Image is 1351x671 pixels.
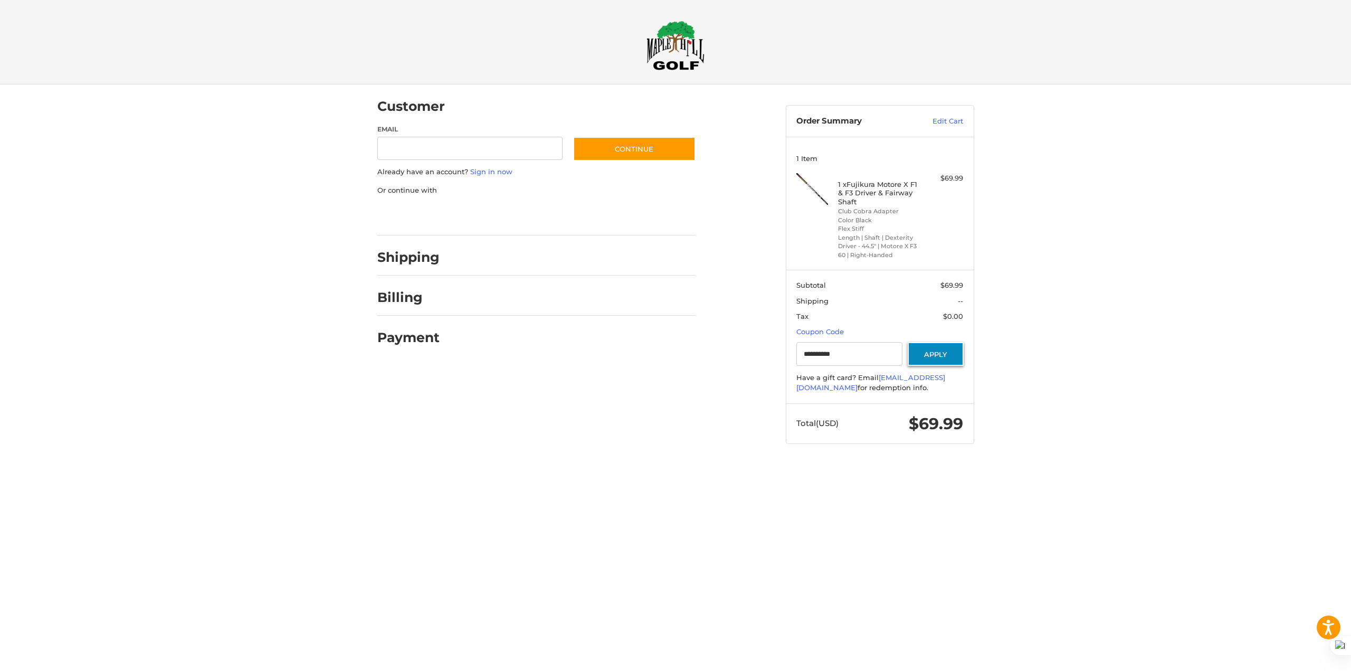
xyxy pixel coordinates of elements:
h2: Billing [377,289,439,306]
li: Color Black [838,216,919,225]
h3: Order Summary [796,116,910,127]
a: Coupon Code [796,327,844,336]
input: Gift Certificate or Coupon Code [796,342,902,366]
span: $69.99 [909,414,963,433]
img: Maple Hill Golf [646,21,705,70]
li: Flex Stiff [838,224,919,233]
span: Shipping [796,297,829,305]
iframe: PayPal-paypal [374,206,453,225]
span: $69.99 [940,281,963,289]
span: $0.00 [943,312,963,320]
p: Or continue with [377,185,696,196]
li: Length | Shaft | Dexterity Driver - 44.5" | Motore X F3 60 | Right-Handed [838,233,919,260]
span: -- [958,297,963,305]
a: Edit Cart [910,116,963,127]
button: Continue [573,137,696,161]
p: Already have an account? [377,167,696,177]
span: Subtotal [796,281,826,289]
button: Apply [908,342,964,366]
span: Tax [796,312,808,320]
span: Total (USD) [796,418,839,428]
a: Sign in now [470,167,512,176]
h4: 1 x Fujikura Motore X F1 & F3 Driver & Fairway Shaft [838,180,919,206]
div: Have a gift card? Email for redemption info. [796,373,963,393]
li: Club Cobra Adapter [838,207,919,216]
iframe: PayPal-paylater [463,206,543,225]
div: $69.99 [921,173,963,184]
label: Email [377,125,563,134]
h2: Shipping [377,249,440,266]
h2: Payment [377,329,440,346]
h3: 1 Item [796,154,963,163]
h2: Customer [377,98,445,115]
